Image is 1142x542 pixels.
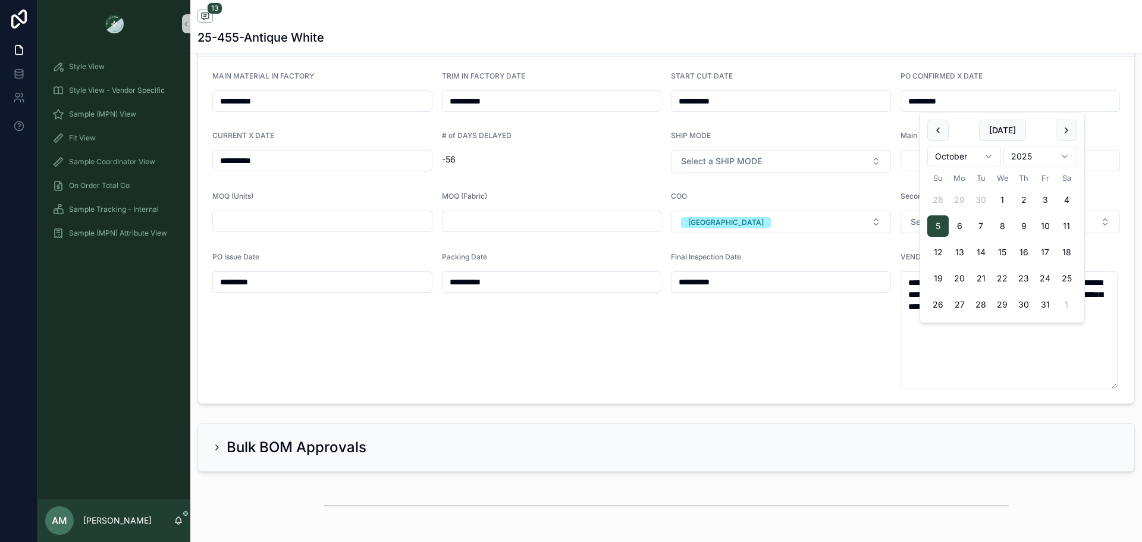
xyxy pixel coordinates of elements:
button: Sunday, October 19th, 2025 [927,268,949,289]
span: Sample Tracking - Internal [69,205,159,214]
span: COO [671,192,687,200]
span: MOQ (Units) [212,192,253,200]
button: Saturday, October 4th, 2025 [1056,189,1077,211]
th: Wednesday [992,172,1013,184]
span: Final Inspection Date [671,252,741,261]
button: Tuesday, October 14th, 2025 [970,242,992,263]
a: Style View - Vendor Specific [45,80,183,101]
span: PO Issue Date [212,252,259,261]
button: Tuesday, October 21st, 2025 [970,268,992,289]
span: Fit View [69,133,96,143]
span: -56 [442,153,662,165]
span: Style View - Vendor Specific [69,86,165,95]
button: Sunday, September 28th, 2025 [927,189,949,211]
button: Monday, September 29th, 2025 [949,189,970,211]
button: Select Button [901,211,1121,233]
span: Sample (MPN) Attribute View [69,228,167,238]
span: PO CONFIRMED X DATE [901,71,983,80]
p: [PERSON_NAME] [83,515,152,527]
a: Sample (MPN) Attribute View [45,223,183,244]
button: Wednesday, October 1st, 2025 [992,189,1013,211]
button: Thursday, October 23rd, 2025 [1013,268,1034,289]
button: Select Button [671,150,891,173]
span: CURRENT X DATE [212,131,274,140]
span: Sample Coordinator View [69,157,155,167]
span: VENDOR PRODUCTION COMMENTS [901,252,1025,261]
span: TRIM IN FACTORY DATE [442,71,525,80]
button: Select Button [671,211,891,233]
span: Select a Secondary Team [911,216,1011,228]
th: Monday [949,172,970,184]
a: Sample (MPN) View [45,104,183,125]
span: MOQ (Fabric) [442,192,487,200]
button: Today, Thursday, October 2nd, 2025 [1013,189,1034,211]
span: Main Material Price/Yard [901,131,984,140]
h1: 25-455-Antique White [197,29,324,46]
button: Saturday, November 1st, 2025 [1056,294,1077,315]
button: Saturday, October 11th, 2025 [1056,215,1077,237]
button: 13 [197,10,213,24]
h2: Bulk BOM Approvals [227,438,366,457]
span: Select a SHIP MODE [681,155,762,167]
span: Secondary Team [901,192,958,200]
span: MAIN MATERIAL IN FACTORY [212,71,314,80]
button: Monday, October 13th, 2025 [949,242,970,263]
button: Wednesday, October 29th, 2025 [992,294,1013,315]
button: Friday, October 24th, 2025 [1034,268,1056,289]
button: Thursday, October 30th, 2025 [1013,294,1034,315]
img: App logo [105,14,124,33]
button: Wednesday, October 8th, 2025 [992,215,1013,237]
button: Tuesday, October 7th, 2025 [970,215,992,237]
button: Saturday, October 18th, 2025 [1056,242,1077,263]
span: 13 [207,2,222,14]
th: Saturday [1056,172,1077,184]
div: scrollable content [38,48,190,259]
span: SHIP MODE [671,131,711,140]
button: Friday, October 31st, 2025 [1034,294,1056,315]
span: On Order Total Co [69,181,130,190]
a: Sample Tracking - Internal [45,199,183,220]
span: Sample (MPN) View [69,109,136,119]
th: Sunday [927,172,949,184]
button: Monday, October 20th, 2025 [949,268,970,289]
span: Style View [69,62,105,71]
button: Tuesday, October 28th, 2025 [970,294,992,315]
table: October 2025 [927,172,1077,315]
button: Sunday, October 12th, 2025 [927,242,949,263]
button: Friday, October 17th, 2025 [1034,242,1056,263]
button: [DATE] [979,120,1026,141]
button: Wednesday, October 15th, 2025 [992,242,1013,263]
button: Sunday, October 26th, 2025 [927,294,949,315]
span: Packing Date [442,252,487,261]
button: Tuesday, September 30th, 2025 [970,189,992,211]
button: Friday, October 3rd, 2025 [1034,189,1056,211]
span: # of DAYS DELAYED [442,131,512,140]
button: Thursday, October 16th, 2025 [1013,242,1034,263]
button: Monday, October 6th, 2025 [949,215,970,237]
button: Saturday, October 25th, 2025 [1056,268,1077,289]
th: Friday [1034,172,1056,184]
a: On Order Total Co [45,175,183,196]
th: Thursday [1013,172,1034,184]
button: Friday, October 10th, 2025 [1034,215,1056,237]
th: Tuesday [970,172,992,184]
button: Wednesday, October 22nd, 2025 [992,268,1013,289]
a: Fit View [45,127,183,149]
span: AM [52,513,67,528]
div: [GEOGRAPHIC_DATA] [688,217,764,228]
button: Monday, October 27th, 2025 [949,294,970,315]
button: Thursday, October 9th, 2025 [1013,215,1034,237]
button: Sunday, October 5th, 2025, selected [927,215,949,237]
span: START CUT DATE [671,71,733,80]
a: Sample Coordinator View [45,151,183,173]
a: Style View [45,56,183,77]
